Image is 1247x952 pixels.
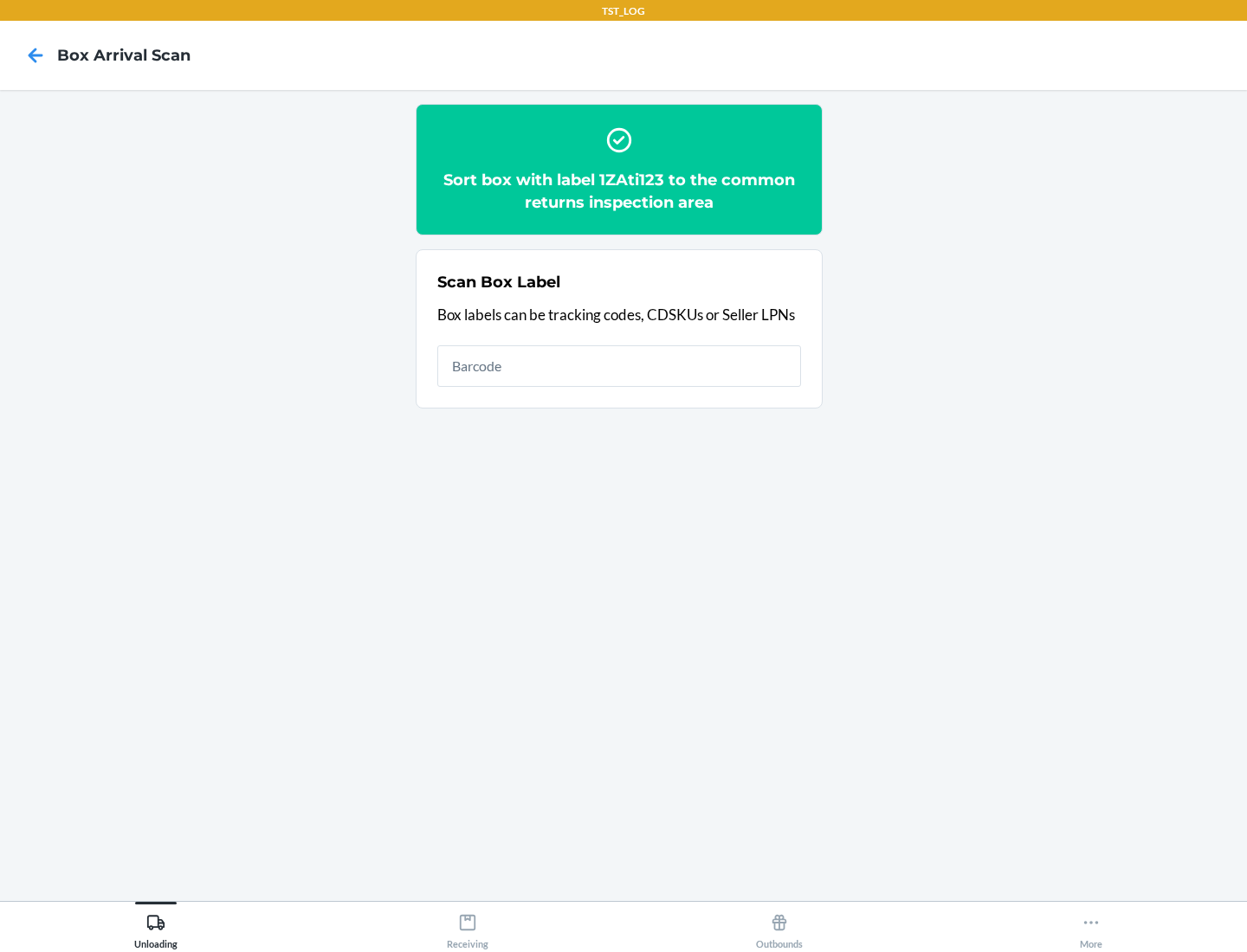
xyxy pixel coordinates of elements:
input: Barcode [437,345,801,387]
h4: Box Arrival Scan [57,44,191,67]
button: More [935,902,1247,949]
div: Unloading [134,906,178,949]
button: Receiving [312,902,623,949]
div: Receiving [447,906,488,949]
p: TST_LOG [602,3,645,19]
h2: Sort box with label 1ZAti123 to the common returns inspection area [437,169,801,214]
button: Outbounds [623,902,935,949]
p: Box labels can be tracking codes, CDSKUs or Seller LPNs [437,304,801,326]
div: Outbounds [756,906,803,949]
h2: Scan Box Label [437,271,560,293]
div: More [1080,906,1102,949]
